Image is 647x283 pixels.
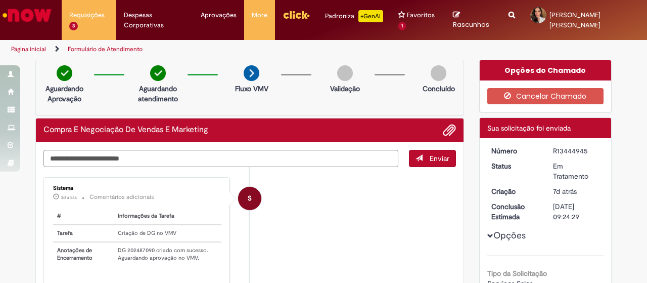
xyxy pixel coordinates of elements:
[453,20,489,29] span: Rascunhos
[11,45,46,53] a: Página inicial
[480,60,612,80] div: Opções do Chamado
[484,161,546,171] dt: Status
[484,146,546,156] dt: Número
[133,84,182,104] p: Aguardando atendimento
[114,242,221,266] td: DG 202487090 criado com sucesso. Aguardando aprovação no VMV.
[484,201,546,222] dt: Conclusão Estimada
[8,40,424,59] ul: Trilhas de página
[407,10,435,20] span: Favoritos
[553,186,600,196] div: 25/08/2025 15:21:48
[409,150,456,167] button: Enviar
[40,84,89,104] p: Aguardando Aprovação
[43,126,208,135] h2: Compra E Negociação De Vendas E Marketing Histórico de tíquete
[337,65,353,81] img: img-circle-grey.png
[244,65,259,81] img: arrow-next.png
[61,194,77,200] span: 3d atrás
[68,45,143,53] a: Formulário de Atendimento
[69,22,78,30] span: 3
[453,11,493,29] a: Rascunhos
[358,10,383,22] p: +GenAi
[53,242,114,266] th: Anotações de Encerramento
[150,65,166,81] img: check-circle-green.png
[114,208,221,225] th: Informações da Tarefa
[553,187,577,196] span: 7d atrás
[124,10,186,30] span: Despesas Corporativas
[283,7,310,22] img: click_logo_yellow_360x200.png
[549,11,600,29] span: [PERSON_NAME] [PERSON_NAME]
[487,124,571,133] span: Sua solicitação foi enviada
[53,225,114,242] th: Tarefa
[61,194,77,200] time: 29/08/2025 16:34:42
[53,208,114,225] th: #
[330,84,360,94] p: Validação
[238,187,261,210] div: System
[484,186,546,196] dt: Criação
[114,225,221,242] td: Criação de DG no VMV
[1,5,53,25] img: ServiceNow
[423,84,455,94] p: Concluído
[235,84,268,94] p: Fluxo VMV
[430,154,449,163] span: Enviar
[553,187,577,196] time: 25/08/2025 15:21:48
[201,10,237,20] span: Aprovações
[553,146,600,156] div: R13444945
[248,186,252,211] span: S
[325,10,383,22] div: Padroniza
[487,269,547,278] b: Tipo da Solicitação
[252,10,267,20] span: More
[431,65,446,81] img: img-circle-grey.png
[553,161,600,181] div: Em Tratamento
[43,150,398,167] textarea: Digite sua mensagem aqui...
[57,65,72,81] img: check-circle-green.png
[89,193,154,201] small: Comentários adicionais
[398,22,406,30] span: 1
[53,185,221,191] div: Sistema
[443,124,456,137] button: Adicionar anexos
[553,201,600,222] div: [DATE] 09:24:29
[487,88,604,104] button: Cancelar Chamado
[69,10,105,20] span: Requisições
